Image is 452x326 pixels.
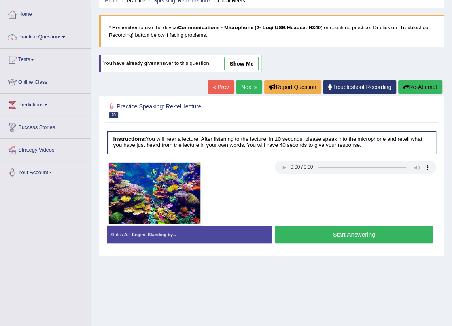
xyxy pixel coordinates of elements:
a: Troubleshoot Recording [323,80,396,94]
a: Predictions [0,94,91,114]
b: Instructions: [113,136,146,142]
a: Next » [236,80,262,94]
h2: Practice Speaking: Re-tell lecture [107,102,311,118]
a: « Prev [208,80,234,94]
strong: A.I. Engine Standing by... [124,232,176,237]
a: Your Account [0,161,91,181]
a: Success Stories [0,116,91,136]
b: Communications - Microphone (2- Logi USB Headset H340) [178,25,323,30]
button: Start Answering [275,226,433,243]
a: Online Class [0,71,91,91]
button: Report Question [264,80,321,94]
h4: You will hear a lecture. After listening to the lecture, in 10 seconds, please speak into the mic... [107,131,437,154]
a: Practice Questions [0,26,91,46]
a: Strategy Videos [0,139,91,159]
div: Status: [107,226,272,243]
button: Re-Attempt [398,80,442,94]
blockquote: * Remember to use the device for speaking practice. Or click on [Troubleshoot Recording] button b... [99,15,444,47]
span: 20 [109,112,118,118]
a: Tests [0,49,91,68]
a: Home [0,4,91,23]
div: You have already given answer to this question [99,55,261,72]
a: show me [224,57,259,70]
